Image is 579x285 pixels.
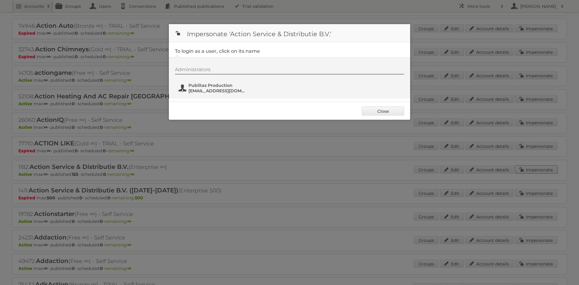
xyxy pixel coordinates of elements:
legend: To login as a user, click on its name [175,48,260,54]
a: Close [362,106,404,116]
span: Publitas Production [188,83,247,88]
button: Publitas Production [EMAIL_ADDRESS][DOMAIN_NAME] [178,82,249,94]
span: [EMAIL_ADDRESS][DOMAIN_NAME] [188,88,247,93]
h1: Impersonate 'Action Service & Distributie B.V.' [169,24,410,42]
div: Administrators [175,67,404,74]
